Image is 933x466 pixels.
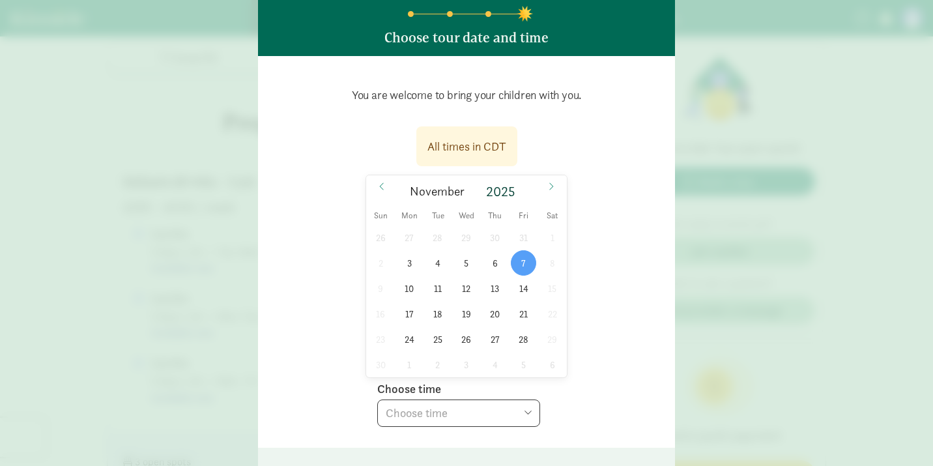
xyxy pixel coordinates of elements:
span: November 24, 2025 [397,327,422,352]
span: November 28, 2025 [511,327,536,352]
span: Fri [510,212,538,220]
span: November 7, 2025 [511,250,536,276]
span: November 12, 2025 [453,276,479,301]
span: Sun [366,212,395,220]
span: November 6, 2025 [482,250,508,276]
span: November 10, 2025 [397,276,422,301]
label: Choose time [377,381,441,397]
span: November 25, 2025 [425,327,450,352]
span: Wed [452,212,481,220]
span: November 18, 2025 [425,301,450,327]
h5: Choose tour date and time [384,30,549,46]
span: November 19, 2025 [453,301,479,327]
span: Mon [395,212,423,220]
span: November 21, 2025 [511,301,536,327]
span: November 17, 2025 [397,301,422,327]
span: November 3, 2025 [397,250,422,276]
span: November 4, 2025 [425,250,450,276]
span: December 1, 2025 [397,352,422,377]
span: Thu [481,212,510,220]
span: Sat [538,212,567,220]
span: November 13, 2025 [482,276,508,301]
div: All times in CDT [427,138,506,155]
span: Tue [423,212,452,220]
span: November 14, 2025 [511,276,536,301]
span: November [410,186,465,198]
span: November 20, 2025 [482,301,508,327]
span: November 27, 2025 [482,327,508,352]
p: You are welcome to bring your children with you. [279,77,654,113]
span: November 11, 2025 [425,276,450,301]
span: November 5, 2025 [453,250,479,276]
span: November 26, 2025 [453,327,479,352]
